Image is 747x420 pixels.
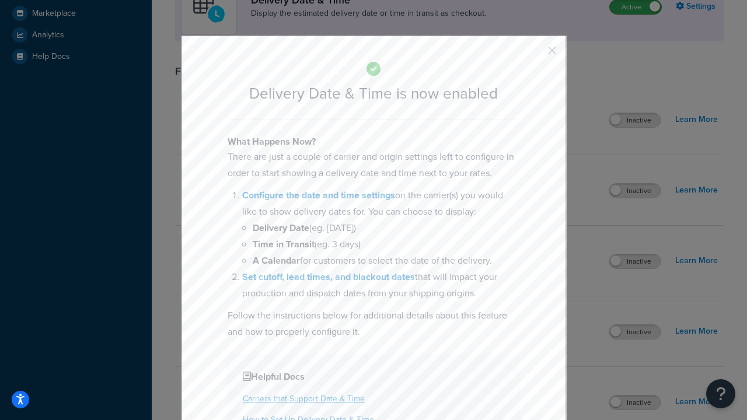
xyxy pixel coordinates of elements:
h4: Helpful Docs [243,370,504,384]
a: Set cutoff, lead times, and blackout dates [242,270,415,283]
b: Delivery Date [253,221,309,235]
h4: What Happens Now? [228,135,519,149]
p: There are just a couple of carrier and origin settings left to configure in order to start showin... [228,149,519,181]
a: Configure the date and time settings [242,188,395,202]
li: for customers to select the date of the delivery. [253,253,519,269]
li: (eg. [DATE]) [253,220,519,236]
b: A Calendar [253,254,300,267]
p: Follow the instructions below for additional details about this feature and how to properly confi... [228,307,519,340]
li: that will impact your production and dispatch dates from your shipping origins. [242,269,519,302]
b: Time in Transit [253,237,315,251]
a: Carriers that Support Date & Time [243,393,365,405]
li: (eg. 3 days) [253,236,519,253]
li: on the carrier(s) you would like to show delivery dates for. You can choose to display: [242,187,519,269]
h2: Delivery Date & Time is now enabled [228,85,519,102]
